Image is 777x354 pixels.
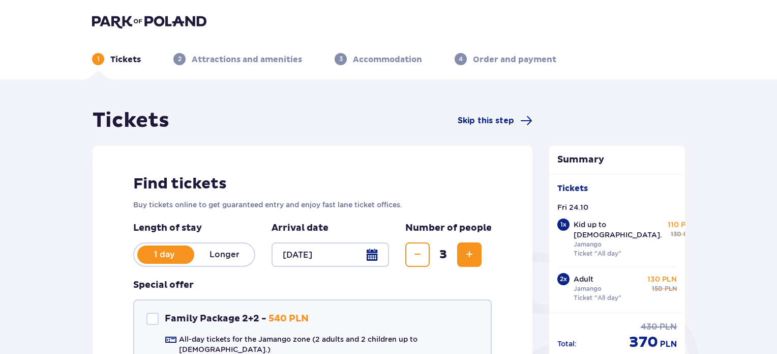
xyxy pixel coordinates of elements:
p: 110 PLN [668,220,696,230]
p: 3 [339,55,343,64]
p: Adult [574,274,593,284]
div: 2 x [557,273,570,285]
span: 3 [432,247,455,262]
p: Arrival date [272,222,328,234]
p: Number of people [405,222,492,234]
span: Skip this step [458,115,514,126]
span: 370 [629,333,658,352]
a: Skip this step [458,115,532,127]
div: 3Accommodation [335,53,422,65]
p: Accommodation [353,54,422,65]
div: 2Attractions and amenities [173,53,302,65]
p: Summary [549,154,685,166]
p: Buy tickets online to get guaranteed entry and enjoy fast lane ticket offices. [133,200,492,210]
img: Park of Poland logo [92,14,206,29]
p: Jamango [574,240,602,249]
p: Ticket "All day" [574,249,621,258]
p: 1 day [134,249,194,260]
div: 4Order and payment [455,53,556,65]
p: Total : [557,339,577,349]
span: PLN [660,321,677,333]
span: 130 [671,230,681,239]
p: 540 PLN [268,313,309,325]
span: PLN [665,284,677,293]
p: 130 PLN [647,274,677,284]
div: 1 x [557,219,570,231]
button: Decrease [405,242,430,267]
p: Attractions and amenities [192,54,302,65]
h1: Tickets [93,108,169,133]
span: 150 [652,284,663,293]
p: Tickets [557,183,588,194]
span: PLN [660,339,677,350]
p: Order and payment [473,54,556,65]
p: 1 [97,55,100,64]
p: 4 [459,55,463,64]
p: Family Package 2+2 - [165,313,266,325]
p: Tickets [110,54,141,65]
span: PLN [683,230,696,239]
p: Kid up to [DEMOGRAPHIC_DATA]. [574,220,662,240]
h3: Special offer [133,279,194,291]
h2: Find tickets [133,174,492,194]
p: Ticket "All day" [574,293,621,303]
p: Jamango [574,284,602,293]
p: 2 [178,55,182,64]
span: 430 [641,321,658,333]
div: 1Tickets [92,53,141,65]
p: Longer [194,249,254,260]
p: Length of stay [133,222,255,234]
button: Increase [457,242,482,267]
p: Fri 24.10 [557,202,588,212]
